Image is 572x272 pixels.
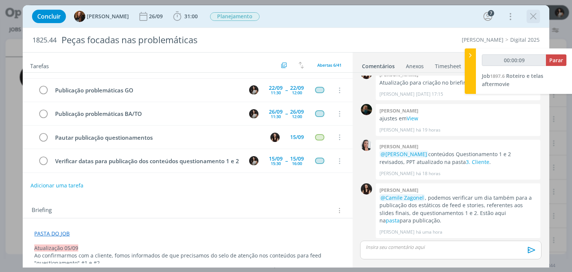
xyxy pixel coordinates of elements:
span: -- [285,88,287,93]
span: 31:00 [184,13,198,20]
span: [DATE] 17:15 [416,91,443,98]
div: 15/09 [290,135,304,140]
div: 12:00 [292,114,302,118]
button: Adicionar uma tarefa [30,179,84,192]
p: [PERSON_NAME] [379,127,414,133]
div: Anexos [406,63,424,70]
b: [PERSON_NAME] [379,107,418,114]
span: 1897.6 [490,73,505,79]
p: Ao confirmarmos com a cliente, fomos informados de que precisamos do selo de atenção nos conteúdo... [34,252,341,267]
p: conteúdos Questionamento 1 e 2 revisados, PPT atualizado na pasta . [379,151,537,166]
button: 7 [482,10,494,22]
a: Comentários [362,59,395,70]
span: Parar [549,57,563,64]
button: C [248,108,260,119]
div: Verificar datas para publicação dos conteúdos questionamento 1 e 2 [52,156,242,166]
img: T [74,11,85,22]
span: @[PERSON_NAME] [381,151,427,158]
a: View [407,115,418,122]
p: [PERSON_NAME] [379,170,414,177]
span: Abertas 6/41 [317,62,341,68]
a: [PERSON_NAME] [462,36,503,43]
div: 11:30 [271,114,281,118]
img: I [270,133,280,142]
a: pasta [386,217,400,224]
p: Atualização para criação no briefing. [379,79,537,86]
span: Planejamento [210,12,260,21]
img: C [249,85,258,95]
div: Publicação problemáticas GO [52,86,242,95]
span: há uma hora [416,229,442,235]
img: C [249,156,258,165]
div: 15/09 [290,156,304,161]
a: Job1897.6Roteiro e telas aftermovie [482,72,543,88]
span: -- [285,158,287,164]
p: ajustes em [379,115,537,122]
div: Publicação problemáticas BA/TO [52,109,242,118]
div: 26/09 [269,109,283,114]
span: há 18 horas [416,170,441,177]
div: 15:30 [271,161,281,165]
img: M [361,104,372,115]
img: C [249,109,258,118]
p: [PERSON_NAME] [379,229,414,235]
img: C [361,140,372,151]
div: 22/09 [290,85,304,91]
a: PASTA DO JOB [34,230,70,237]
div: Pautar publicação questionamentos [52,133,263,142]
span: 1825.44 [32,36,57,44]
a: Digital 2025 [510,36,540,43]
p: [PERSON_NAME] [379,91,414,98]
div: 12:00 [292,91,302,95]
div: dialog [23,5,549,268]
span: Tarefas [30,61,49,70]
img: I [361,183,372,194]
button: Concluir [32,10,66,23]
p: , podemos verificar um dia também para a publicação dos estáticos de feed e stories, referentes a... [379,194,537,225]
img: arrow-down-up.svg [299,62,304,69]
span: @Camile Zagonel [381,194,424,201]
div: 15/09 [269,156,283,161]
div: 7 [488,10,494,16]
div: Peças focadas nas problemáticas [58,31,325,49]
button: 31:00 [171,10,200,22]
button: T[PERSON_NAME] [74,11,129,22]
div: 11:30 [271,91,281,95]
button: C [248,155,260,167]
div: 16:00 [292,161,302,165]
span: Atualização 05/09 [34,244,78,252]
b: [PERSON_NAME] [379,187,418,193]
div: 26/09 [290,109,304,114]
span: Concluir [37,13,61,19]
b: [PERSON_NAME] [379,143,418,150]
span: Roteiro e telas aftermovie [482,72,543,88]
div: 26/09 [149,14,164,19]
button: Planejamento [210,12,260,21]
span: [PERSON_NAME] [87,14,129,19]
button: Parar [546,54,566,66]
button: I [270,132,281,143]
span: há 19 horas [416,127,441,133]
a: 3. Cliente [466,158,489,165]
div: 22/09 [269,85,283,91]
span: -- [285,111,287,116]
span: Briefing [32,206,52,215]
button: C [248,85,260,96]
a: Timesheet [435,59,461,70]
